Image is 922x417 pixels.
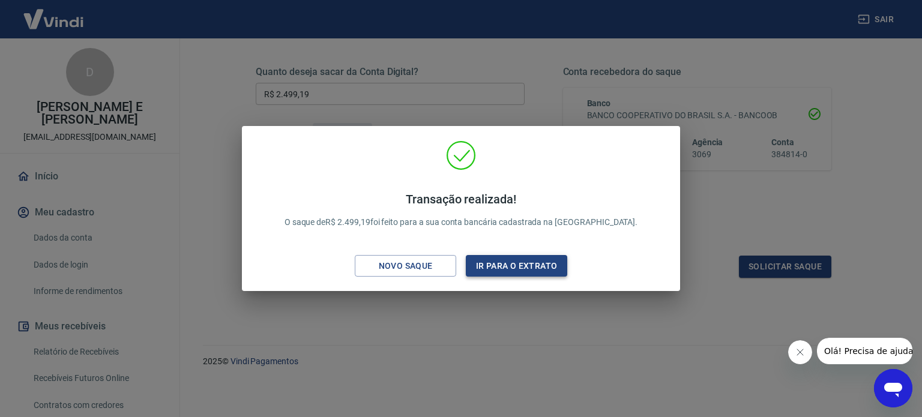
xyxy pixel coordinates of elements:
[285,192,638,229] p: O saque de R$ 2.499,19 foi feito para a sua conta bancária cadastrada na [GEOGRAPHIC_DATA].
[874,369,912,407] iframe: Botão para abrir a janela de mensagens
[7,8,101,18] span: Olá! Precisa de ajuda?
[817,338,912,364] iframe: Mensagem da empresa
[364,259,447,274] div: Novo saque
[355,255,456,277] button: Novo saque
[285,192,638,206] h4: Transação realizada!
[466,255,567,277] button: Ir para o extrato
[788,340,812,364] iframe: Fechar mensagem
